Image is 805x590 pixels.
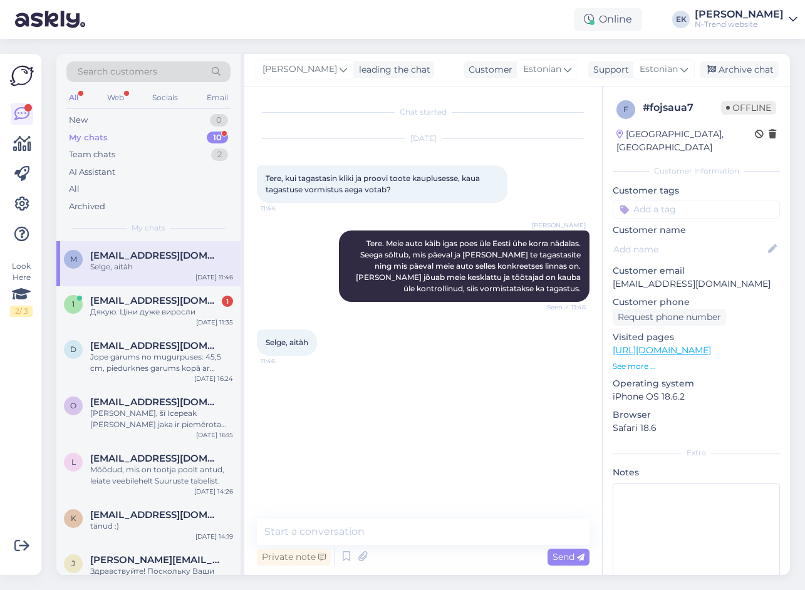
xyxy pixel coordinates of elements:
div: [DATE] 14:19 [195,532,233,541]
span: 11:46 [261,356,308,366]
div: Online [574,8,642,31]
span: 1 [72,299,75,309]
input: Add a tag [613,200,780,219]
span: o [70,401,76,410]
span: 100513@ukr.net [90,295,221,306]
span: Selge, aitàh [266,338,308,347]
span: 11:44 [261,204,308,213]
span: [PERSON_NAME] [532,220,586,230]
p: See more ... [613,361,780,372]
span: Tere, kui tagastasin kliki ja proovi toote kauplusesse, kaua tagastuse vormistus aega votab? [266,173,482,194]
span: Tere. Meie auto käib igas poes üle Eesti ühe korra nädalas. Seega sõltub, mis päeval ja [PERSON_N... [356,239,583,293]
div: 10 [207,132,228,144]
p: Customer phone [613,296,780,309]
span: Estonian [523,63,561,76]
p: Notes [613,466,780,479]
span: [PERSON_NAME] [262,63,337,76]
div: 0 [210,114,228,127]
span: d [70,344,76,354]
span: kirsika.ani@outlook.com [90,509,221,520]
div: leading the chat [354,63,430,76]
div: Здравствуйте! Поскольку Ваши товары находятся на разных складах, срок доставки может увеличиться ... [90,566,233,588]
a: [URL][DOMAIN_NAME] [613,344,711,356]
div: Chat started [257,106,589,118]
div: Email [204,90,231,106]
div: Selge, aitàh [90,261,233,272]
div: Request phone number [613,309,726,326]
div: Customer [464,63,512,76]
div: N-Trend website [695,19,784,29]
span: jelena.korzets@gmail.com [90,554,221,566]
div: My chats [69,132,108,144]
span: l [71,457,76,467]
div: [DATE] 16:15 [196,430,233,440]
span: My chats [132,222,165,234]
p: Customer name [613,224,780,237]
div: Socials [150,90,180,106]
p: Visited pages [613,331,780,344]
div: [GEOGRAPHIC_DATA], [GEOGRAPHIC_DATA] [616,128,755,154]
img: Askly Logo [10,64,34,88]
p: Customer tags [613,184,780,197]
div: Look Here [10,261,33,317]
span: Estonian [640,63,678,76]
div: Mõõdud, mis on tootja poolt antud, leiate veebilehelt Suuruste tabelist. [90,464,233,487]
span: f [623,105,628,114]
div: 2 [211,148,228,161]
div: [DATE] 16:24 [194,374,233,383]
span: Merlintubli@gmail.com [90,250,221,261]
div: 1 [222,296,233,307]
div: Support [588,63,629,76]
div: Private note [257,549,331,566]
span: Send [553,551,584,562]
div: [PERSON_NAME] [695,9,784,19]
div: [PERSON_NAME], šī Icepeak [PERSON_NAME] jaka ir piemērota ziemai. Siltinājums ir 290 g, kas nodro... [90,408,233,430]
div: [DATE] 11:46 [195,272,233,282]
a: [PERSON_NAME]N-Trend website [695,9,797,29]
div: [DATE] [257,133,589,144]
div: # fojsaua7 [643,100,721,115]
p: iPhone OS 18.6.2 [613,390,780,403]
div: tänud :) [90,520,233,532]
div: [DATE] 11:35 [196,318,233,327]
span: dikuts2@inbox.lv [90,340,221,351]
div: All [69,183,80,195]
p: Browser [613,408,780,422]
div: Дякую. Ціни дуже виросли [90,306,233,318]
span: Seen ✓ 11:46 [539,303,586,312]
div: AI Assistant [69,166,115,179]
div: [DATE] 14:26 [194,487,233,496]
div: Customer information [613,165,780,177]
span: Offline [721,101,776,115]
div: New [69,114,88,127]
div: Team chats [69,148,115,161]
span: k [71,514,76,523]
p: Safari 18.6 [613,422,780,435]
div: Archive chat [700,61,779,78]
div: Extra [613,447,780,458]
div: Jope garums no mugurpuses: 45,5 cm, piedurknes garums kopā ar plecu: 43 cm, krūšu apkārtmērs: 39 ... [90,351,233,374]
p: Operating system [613,377,780,390]
span: j [71,559,75,568]
div: 2 / 3 [10,306,33,317]
input: Add name [613,242,766,256]
span: lukasevicairina@inbox.lv [90,453,221,464]
p: [EMAIL_ADDRESS][DOMAIN_NAME] [613,277,780,291]
p: Customer email [613,264,780,277]
div: All [66,90,81,106]
div: EK [672,11,690,28]
span: oksanagasjula@inbox.lv [90,396,221,408]
span: M [70,254,77,264]
div: Archived [69,200,105,213]
div: Web [105,90,127,106]
span: Search customers [78,65,157,78]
